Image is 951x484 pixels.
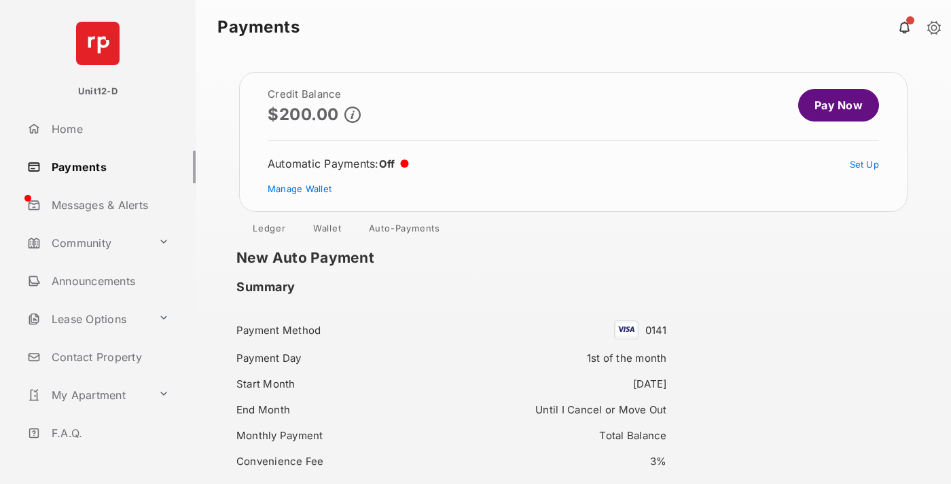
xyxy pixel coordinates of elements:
[236,280,295,295] h2: Summary
[379,157,395,170] span: Off
[358,223,451,239] a: Auto-Payments
[236,349,443,367] div: Payment Day
[302,223,353,239] a: Wallet
[22,417,196,449] a: F.A.Q.
[236,426,443,445] div: Monthly Payment
[22,303,153,335] a: Lease Options
[535,403,666,416] span: Until I Cancel or Move Out
[22,113,196,145] a: Home
[242,223,297,239] a: Ledger
[268,183,331,194] a: Manage Wallet
[22,265,196,297] a: Announcements
[76,22,120,65] img: svg+xml;base64,PHN2ZyB4bWxucz0iaHR0cDovL3d3dy53My5vcmcvMjAwMC9zdmciIHdpZHRoPSI2NCIgaGVpZ2h0PSI2NC...
[850,159,880,170] a: Set Up
[645,324,667,337] span: 0141
[236,401,443,419] div: End Month
[236,452,443,470] div: Convenience Fee
[268,105,339,124] p: $200.00
[22,379,153,411] a: My Apartment
[633,377,667,390] span: [DATE]
[268,157,409,170] div: Automatic Payments :
[22,151,196,183] a: Payments
[217,19,300,35] strong: Payments
[22,189,196,221] a: Messages & Alerts
[236,321,443,339] div: Payment Method
[268,89,361,100] h2: Credit Balance
[236,375,443,393] div: Start Month
[599,429,666,442] span: Total Balance
[78,85,118,98] p: Unit12-D
[22,227,153,259] a: Community
[587,352,667,365] span: 1st of the month
[236,250,687,266] h1: New Auto Payment
[460,452,666,470] div: 3%
[22,341,196,373] a: Contact Property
